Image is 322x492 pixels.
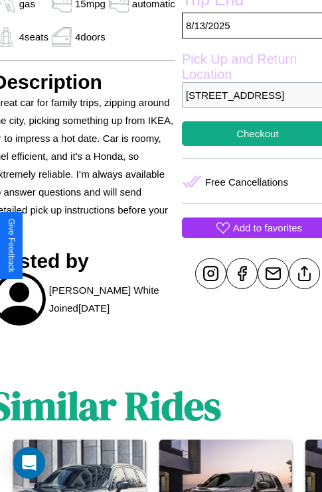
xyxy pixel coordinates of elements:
p: Joined [DATE] [49,299,110,317]
p: Free Cancellations [205,173,288,191]
p: 4 doors [75,28,106,46]
p: 4 seats [19,28,48,46]
p: Add to favorites [233,219,302,237]
div: Give Feedback [7,219,16,273]
img: gas [48,27,75,47]
div: Open Intercom Messenger [13,447,45,479]
p: [PERSON_NAME] White [49,281,159,299]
